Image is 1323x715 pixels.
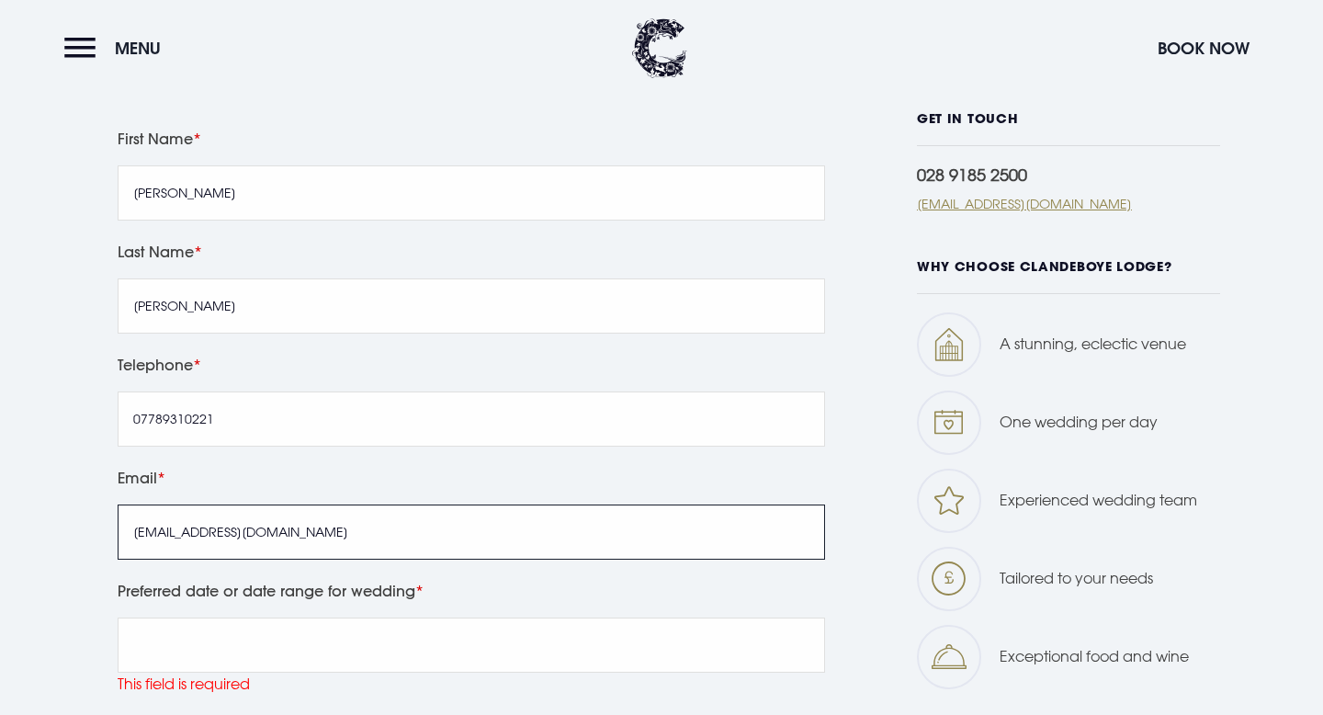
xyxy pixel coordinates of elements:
img: Clandeboye Lodge [632,18,687,78]
label: Email [118,465,825,491]
div: 028 9185 2500 [917,165,1220,185]
img: Wedding tailored icon [932,562,966,596]
label: First Name [118,126,825,152]
span: Menu [115,38,161,59]
p: A stunning, eclectic venue [1000,330,1186,357]
label: Preferred date or date range for wedding [118,578,825,604]
button: Menu [64,28,170,68]
p: Experienced wedding team [1000,486,1197,514]
div: This field is required [118,673,825,695]
h6: WHY CHOOSE CLANDEBOYE LODGE? [917,259,1220,294]
img: Wedding one wedding icon [934,410,963,435]
a: [EMAIL_ADDRESS][DOMAIN_NAME] [917,194,1220,213]
p: Exceptional food and wine [1000,642,1189,670]
p: Tailored to your needs [1000,564,1153,592]
img: Why icon 4 1 [932,644,967,670]
label: Telephone [118,352,825,378]
img: Wedding team icon [933,486,965,515]
img: Wedding venue icon [934,327,964,361]
button: Book Now [1148,28,1259,68]
p: One wedding per day [1000,408,1158,436]
label: Last Name [118,239,825,265]
h6: GET IN TOUCH [917,111,1220,146]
